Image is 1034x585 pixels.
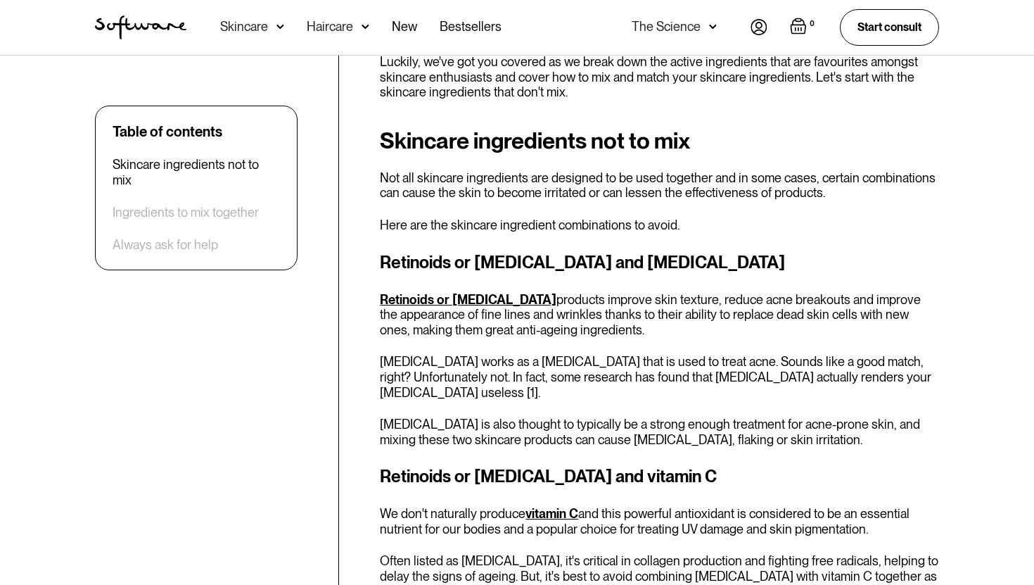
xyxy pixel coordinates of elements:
[380,464,939,489] h3: Retinoids or [MEDICAL_DATA] and vitamin C
[95,15,186,39] img: Software Logo
[220,20,268,34] div: Skincare
[380,170,939,201] p: Not all skincare ingredients are designed to be used together and in some cases, certain combinat...
[113,157,280,187] a: Skincare ingredients not to mix
[380,417,939,447] p: [MEDICAL_DATA] is also thought to typically be a strong enough treatment for acne-prone skin, and...
[840,9,939,45] a: Start consult
[113,205,259,220] a: Ingredients to mix together
[95,15,186,39] a: home
[380,54,939,100] p: Luckily, we've got you covered as we break down the active ingredients that are favourites amongs...
[113,123,222,140] div: Table of contents
[380,506,939,536] p: We don't naturally produce and this powerful antioxidant is considered to be an essential nutrien...
[380,250,939,275] h3: Retinoids or [MEDICAL_DATA] and [MEDICAL_DATA]
[362,20,369,34] img: arrow down
[525,506,578,521] a: vitamin C
[632,20,701,34] div: The Science
[807,18,817,30] div: 0
[380,218,939,233] p: Here are the skincare ingredient combinations to avoid.
[380,292,556,307] a: Retinoids or [MEDICAL_DATA]
[380,354,939,400] p: [MEDICAL_DATA] works as a [MEDICAL_DATA] that is used to treat acne. Sounds like a good match, ri...
[307,20,353,34] div: Haircare
[790,18,817,37] a: Open empty cart
[276,20,284,34] img: arrow down
[709,20,717,34] img: arrow down
[380,292,939,338] p: products improve skin texture, reduce acne breakouts and improve the appearance of fine lines and...
[380,128,939,153] h2: Skincare ingredients not to mix
[113,237,218,253] a: Always ask for help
